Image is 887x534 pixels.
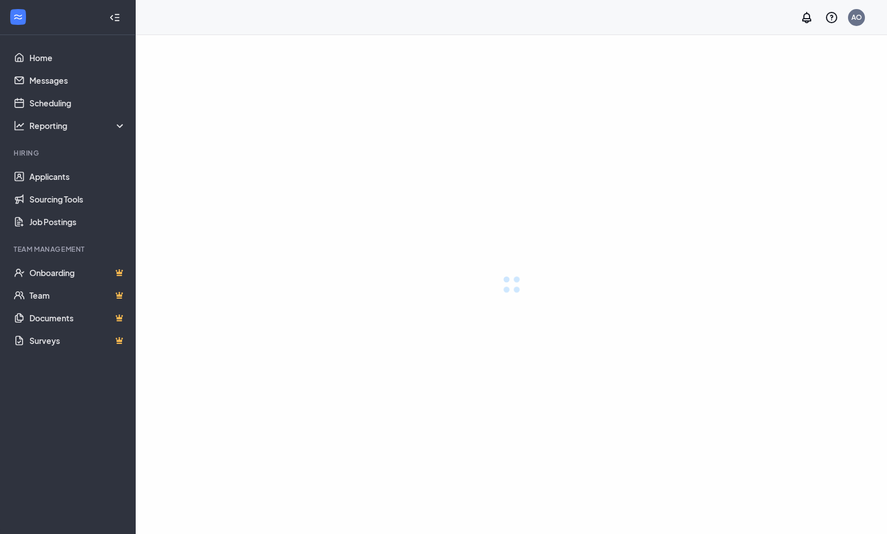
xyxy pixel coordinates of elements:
[14,120,25,131] svg: Analysis
[29,120,127,131] div: Reporting
[29,261,126,284] a: OnboardingCrown
[29,188,126,210] a: Sourcing Tools
[29,46,126,69] a: Home
[14,148,124,158] div: Hiring
[109,12,120,23] svg: Collapse
[851,12,862,22] div: AO
[29,165,126,188] a: Applicants
[14,244,124,254] div: Team Management
[29,329,126,352] a: SurveysCrown
[12,11,24,23] svg: WorkstreamLogo
[29,284,126,307] a: TeamCrown
[29,307,126,329] a: DocumentsCrown
[825,11,838,24] svg: QuestionInfo
[800,11,814,24] svg: Notifications
[29,69,126,92] a: Messages
[29,92,126,114] a: Scheduling
[29,210,126,233] a: Job Postings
